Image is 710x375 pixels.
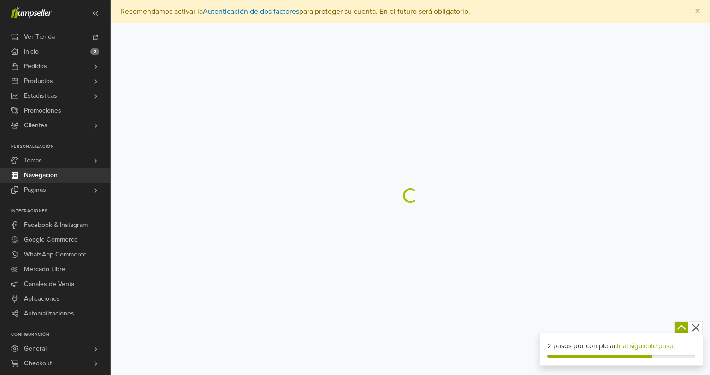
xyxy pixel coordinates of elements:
[24,118,47,133] span: Clientes
[24,262,65,277] span: Mercado Libre
[24,89,57,103] span: Estadísticas
[11,144,110,149] p: Personalización
[24,103,61,118] span: Promociones
[547,341,695,351] div: 2 pasos por completar.
[11,332,110,338] p: Configuración
[24,30,55,44] span: Ver Tienda
[24,168,58,183] span: Navegación
[24,277,74,292] span: Canales de Venta
[24,247,87,262] span: WhatsApp Commerce
[617,342,675,350] a: Ir al siguiente paso.
[24,59,47,74] span: Pedidos
[24,218,88,232] span: Facebook & Instagram
[24,306,74,321] span: Automatizaciones
[24,292,60,306] span: Aplicaciones
[24,44,39,59] span: Inicio
[24,232,78,247] span: Google Commerce
[203,7,299,16] a: Autenticación de dos factores
[24,341,47,356] span: General
[24,183,46,197] span: Páginas
[11,208,110,214] p: Integraciones
[686,0,710,23] button: Close
[24,74,53,89] span: Productos
[90,48,99,55] span: 2
[24,356,52,371] span: Checkout
[24,153,42,168] span: Temas
[695,5,700,18] span: ×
